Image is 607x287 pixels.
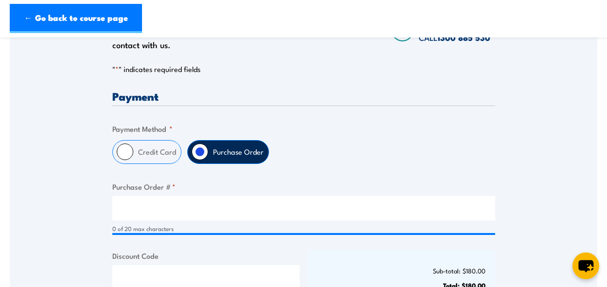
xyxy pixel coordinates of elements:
h3: Payment [112,90,495,102]
button: chat-button [572,252,599,279]
a: ← Go back to course page [10,4,142,33]
p: " " indicates required fields [112,64,495,74]
p: Sub-total: $180.00 [317,267,485,274]
a: 1300 885 530 [437,31,490,44]
label: Purchase Order [208,141,268,163]
legend: Payment Method [112,123,173,134]
label: Discount Code [112,250,300,261]
label: Purchase Order # [112,181,495,192]
label: Credit Card [133,141,181,163]
span: Speak to a specialist CALL [419,17,495,43]
div: 0 of 20 max characters [112,224,495,233]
